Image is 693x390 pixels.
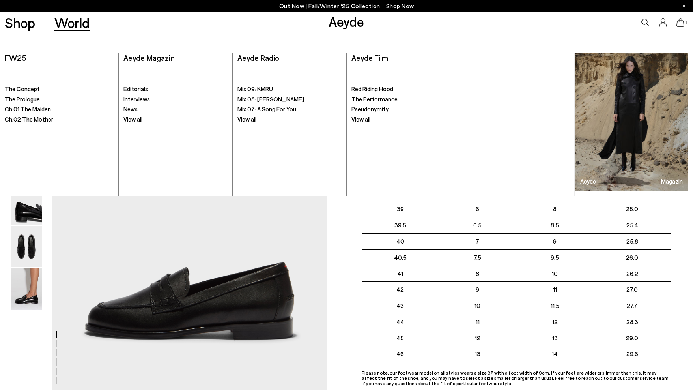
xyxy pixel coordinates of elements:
[362,298,439,314] td: 43
[123,105,138,112] span: News
[516,282,594,298] td: 11
[351,85,393,92] span: Red Riding Hood
[580,178,596,184] h3: Aeyde
[575,52,688,191] a: Aeyde Magazin
[516,266,594,282] td: 10
[516,233,594,249] td: 9
[5,116,53,123] span: Ch.02 The Mother
[362,330,439,346] td: 45
[516,314,594,330] td: 12
[439,314,516,330] td: 11
[237,105,342,113] a: Mix 07: A Song For You
[594,282,671,298] td: 27.0
[594,249,671,266] td: 26.0
[362,266,439,282] td: 41
[5,96,40,103] span: The Prologue
[11,226,42,267] img: Oscar Leather Loafers - Image 5
[351,96,456,103] a: The Performance
[5,16,35,30] a: Shop
[362,346,439,362] td: 46
[5,85,114,93] a: The Concept
[237,96,304,103] span: Mix 08: [PERSON_NAME]
[362,217,439,234] td: 39.5
[439,201,516,217] td: 6
[439,330,516,346] td: 12
[594,330,671,346] td: 29.0
[54,16,90,30] a: World
[676,18,684,27] a: 1
[362,314,439,330] td: 44
[237,85,273,92] span: Mix 09: KMRU
[516,217,594,234] td: 8.5
[5,116,114,124] a: Ch.02 The Mother
[362,233,439,249] td: 40
[684,21,688,25] span: 1
[516,330,594,346] td: 13
[237,116,256,123] span: View all
[351,96,398,103] span: The Performance
[237,116,342,124] a: View all
[237,85,342,93] a: Mix 09: KMRU
[351,85,456,93] a: Red Riding Hood
[237,96,342,103] a: Mix 08: [PERSON_NAME]
[362,370,671,386] p: Please note: our footwear model on all styles wears a size 37 with a foot width of 9cm. If your f...
[237,105,296,112] span: Mix 07: A Song For You
[516,201,594,217] td: 8
[594,217,671,234] td: 25.4
[594,233,671,249] td: 25.8
[5,53,26,62] a: FW25
[594,201,671,217] td: 25.0
[594,346,671,362] td: 29.6
[362,201,439,217] td: 39
[439,233,516,249] td: 7
[123,85,228,93] a: Editorials
[516,298,594,314] td: 11.5
[123,116,142,123] span: View all
[439,249,516,266] td: 7.5
[123,96,150,103] span: Interviews
[351,53,388,62] a: Aeyde Film
[594,298,671,314] td: 27.7
[575,52,688,191] img: ROCHE_PS25_D1_Danielle04_1_5ad3d6fc-07e8-4236-8cdd-f10241b30207_900x.jpg
[5,105,114,113] a: Ch.01 The Maiden
[351,116,456,124] a: View all
[362,282,439,298] td: 42
[362,249,439,266] td: 40.5
[123,53,175,62] a: Aeyde Magazin
[516,249,594,266] td: 9.5
[279,1,414,11] p: Out Now | Fall/Winter ‘25 Collection
[439,266,516,282] td: 8
[11,183,42,225] img: Oscar Leather Loafers - Image 4
[594,266,671,282] td: 26.2
[439,217,516,234] td: 6.5
[5,96,114,103] a: The Prologue
[5,105,51,112] span: Ch.01 The Maiden
[351,105,456,113] a: Pseudonymity
[123,85,148,92] span: Editorials
[123,116,228,124] a: View all
[386,2,414,9] span: Navigate to /collections/new-in
[661,178,683,184] h3: Magazin
[594,314,671,330] td: 28.3
[11,268,42,310] img: Oscar Leather Loafers - Image 6
[439,282,516,298] td: 9
[5,85,40,92] span: The Concept
[439,298,516,314] td: 10
[123,96,228,103] a: Interviews
[439,346,516,362] td: 13
[329,13,364,30] a: Aeyde
[123,105,228,113] a: News
[237,53,279,62] a: Aeyde Radio
[351,116,370,123] span: View all
[351,105,389,112] span: Pseudonymity
[516,346,594,362] td: 14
